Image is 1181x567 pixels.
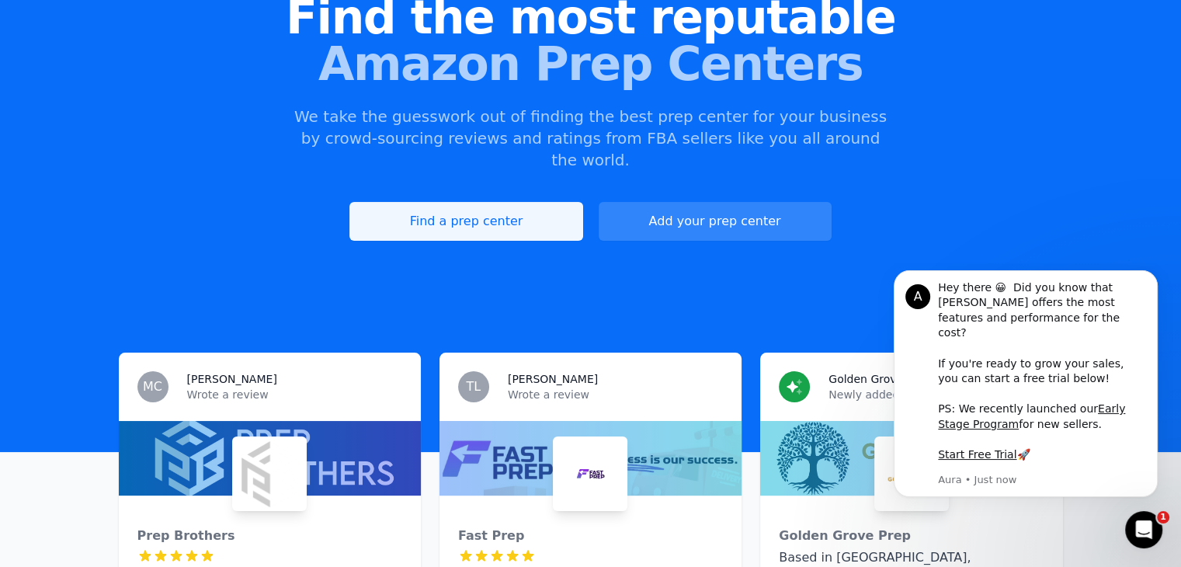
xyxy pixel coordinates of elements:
div: Golden Grove Prep [779,527,1044,545]
div: Prep Brothers [137,527,402,545]
p: Wrote a review [187,387,402,402]
iframe: Intercom notifications message [870,263,1181,525]
h3: [PERSON_NAME] [187,371,277,387]
p: We take the guesswork out of finding the best prep center for your business by crowd-sourcing rev... [293,106,889,171]
div: Fast Prep [458,527,723,545]
h3: [PERSON_NAME] [508,371,598,387]
span: MC [143,381,162,393]
span: 1 [1157,511,1169,524]
p: Wrote a review [508,387,723,402]
iframe: Intercom live chat [1125,511,1162,548]
span: TL [466,381,481,393]
a: Add your prep center [599,202,832,241]
a: Find a prep center [349,202,582,241]
img: Prep Brothers [235,440,304,508]
h3: Golden Grove Prep [828,371,930,387]
span: Amazon Prep Centers [25,40,1156,87]
p: Newly added prep center [828,387,1044,402]
img: Fast Prep [556,440,624,508]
